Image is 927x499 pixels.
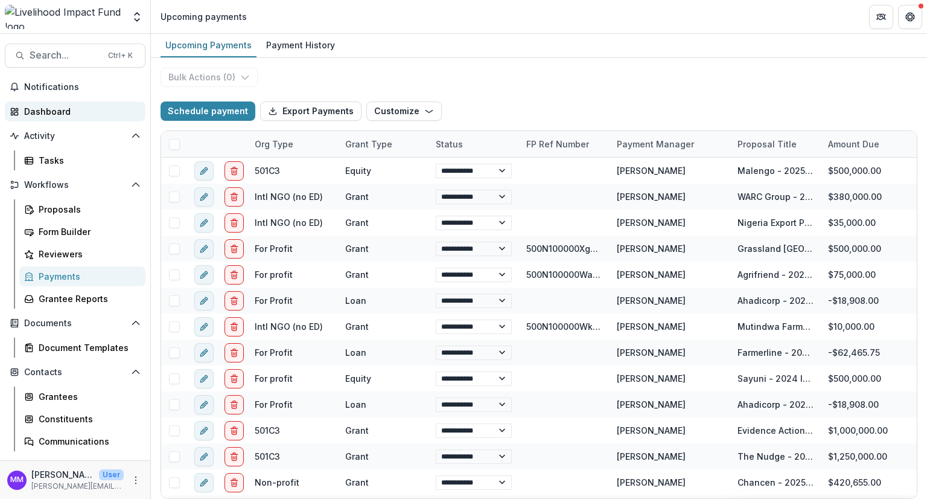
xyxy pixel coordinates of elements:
[821,131,911,157] div: Amount Due
[225,187,244,207] button: delete
[345,320,369,333] div: Grant
[106,49,135,62] div: Ctrl + K
[345,242,369,255] div: Grant
[255,398,293,411] div: For Profit
[39,435,136,448] div: Communications
[526,268,602,281] div: 500N100000WanXfIAJ
[519,131,610,157] div: FP Ref Number
[39,203,136,216] div: Proposals
[526,320,602,333] div: 500N100000WkeRTIAZ
[161,68,258,87] button: Bulk Actions (0)
[610,131,730,157] div: Payment Manager
[617,190,686,203] div: [PERSON_NAME]
[247,138,301,150] div: Org type
[737,450,814,463] div: The Nudge - 2024-26 Grant
[821,391,911,417] div: -$18,908.00
[737,216,814,229] div: Nigeria Export Promotion Council - 2025 GTKY
[255,164,280,177] div: 501C3
[5,5,124,29] img: Livelihood Impact Fund logo
[345,190,369,203] div: Grant
[161,36,256,54] div: Upcoming Payments
[345,164,371,177] div: Equity
[338,131,428,157] div: Grant Type
[737,346,814,359] div: Farmerline - 2024 Loan
[194,265,214,285] button: edit
[19,244,145,264] a: Reviewers
[617,398,686,411] div: [PERSON_NAME]
[19,387,145,407] a: Grantees
[39,248,136,260] div: Reviewers
[338,138,400,150] div: Grant Type
[617,450,686,463] div: [PERSON_NAME]
[345,450,369,463] div: Grant
[161,34,256,57] a: Upcoming Payments
[5,43,145,68] button: Search...
[260,101,362,121] button: Export Payments
[5,77,145,97] button: Notifications
[617,242,686,255] div: [PERSON_NAME]
[737,190,814,203] div: WARC Group - 2025 Investment
[255,320,323,333] div: Intl NGO (no ED)
[5,314,145,333] button: Open Documents
[255,346,293,359] div: For Profit
[39,292,136,305] div: Grantee Reports
[869,5,893,29] button: Partners
[10,476,24,484] div: Miriam Mwangi
[737,372,814,385] div: Sayuni - 2024 Investment
[5,362,145,382] button: Open Contacts
[737,164,814,177] div: Malengo - 2025 Investment
[194,447,214,466] button: edit
[821,417,911,443] div: $1,000,000.00
[428,131,519,157] div: Status
[345,294,366,307] div: Loan
[39,390,136,403] div: Grantees
[225,265,244,285] button: delete
[730,138,804,150] div: Proposal Title
[24,82,141,92] span: Notifications
[255,476,299,489] div: Non-profit
[5,175,145,195] button: Open Workflows
[39,341,136,354] div: Document Templates
[255,450,280,463] div: 501C3
[129,473,143,488] button: More
[345,216,369,229] div: Grant
[821,138,887,150] div: Amount Due
[31,468,94,481] p: [PERSON_NAME]
[225,369,244,388] button: delete
[610,138,701,150] div: Payment Manager
[898,5,922,29] button: Get Help
[261,36,340,54] div: Payment History
[255,216,323,229] div: Intl NGO (no ED)
[24,180,126,190] span: Workflows
[194,369,214,388] button: edit
[194,291,214,311] button: edit
[737,268,814,281] div: Agrifriend - 2025 Follow on funding
[255,424,280,437] div: 501C3
[31,481,124,492] p: [PERSON_NAME][EMAIL_ADDRESS][DOMAIN_NAME]
[129,5,145,29] button: Open entity switcher
[247,131,338,157] div: Org type
[821,365,911,391] div: $500,000.00
[5,101,145,121] a: Dashboard
[737,424,814,437] div: Evidence Action - 2023-26 Grant - Safe Water Initiative [GEOGRAPHIC_DATA]
[194,343,214,362] button: edit
[24,105,136,118] div: Dashboard
[194,161,214,181] button: edit
[821,236,911,262] div: $500,000.00
[345,346,366,359] div: Loan
[225,343,244,362] button: delete
[194,421,214,440] button: edit
[617,268,686,281] div: [PERSON_NAME]
[194,213,214,233] button: edit
[821,443,911,469] div: $1,250,000.00
[24,367,126,378] span: Contacts
[225,447,244,466] button: delete
[617,346,686,359] div: [PERSON_NAME]
[730,131,821,157] div: Proposal Title
[821,158,911,184] div: $500,000.00
[617,216,686,229] div: [PERSON_NAME]
[39,270,136,283] div: Payments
